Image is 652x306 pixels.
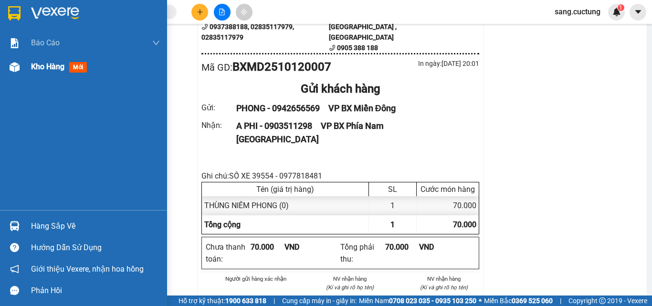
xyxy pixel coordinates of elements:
b: 0905 388 188 [337,44,378,52]
div: Tên (giá trị hàng) [204,185,366,194]
span: plus [197,9,203,15]
div: Gửi khách hàng [201,80,479,98]
span: ⚪️ [479,299,482,303]
span: environment [5,53,11,60]
div: 70.000 [417,196,479,215]
span: notification [10,264,19,274]
img: icon-new-feature [612,8,621,16]
span: Tổng cộng [204,220,241,229]
span: Kho hàng [31,62,64,71]
img: warehouse-icon [10,62,20,72]
span: file-add [219,9,225,15]
div: Gửi : [201,102,236,114]
span: Miền Nam [359,295,476,306]
b: 339 Đinh Bộ Lĩnh, P26 [5,53,50,71]
span: sang.cuctung [547,6,608,18]
div: 1 [369,196,417,215]
div: 70.000 [251,241,284,253]
span: | [273,295,275,306]
sup: 1 [618,4,624,11]
span: Mã GD : [201,62,232,73]
li: Người gửi hàng xác nhận [221,274,292,283]
img: solution-icon [10,38,20,48]
div: Hàng sắp về [31,219,160,233]
button: caret-down [630,4,646,21]
li: VP BX Phía Nam [GEOGRAPHIC_DATA] [66,41,127,72]
span: Báo cáo [31,37,60,49]
strong: 0369 525 060 [512,297,553,305]
span: 70.000 [453,220,476,229]
span: THÙNG NIÊM PHONG (0) [204,201,289,210]
div: Ghi chú: SỐ XE 39554 - 0977818481 [201,170,479,182]
div: Hướng dẫn sử dụng [31,241,160,255]
span: 1 [390,220,395,229]
li: NV nhận hàng [408,274,479,283]
div: In ngày: [DATE] 20:01 [340,58,479,69]
div: Cước món hàng [419,185,476,194]
li: Cúc Tùng [5,5,138,23]
span: Miền Bắc [484,295,553,306]
span: phone [201,23,208,30]
span: 1 [619,4,622,11]
span: mới [69,62,87,73]
li: NV nhận hàng [315,274,386,283]
div: Nhận : [201,119,236,131]
span: Giới thiệu Vexere, nhận hoa hồng [31,263,144,275]
i: (Kí và ghi rõ họ tên) [326,284,374,291]
strong: 0708 023 035 - 0935 103 250 [389,297,476,305]
div: Tổng phải thu : [340,241,385,265]
span: caret-down [634,8,642,16]
button: aim [236,4,252,21]
button: plus [191,4,208,21]
span: down [152,39,160,47]
div: Phản hồi [31,284,160,298]
span: aim [241,9,247,15]
span: Hỗ trợ kỹ thuật: [179,295,266,306]
div: SL [371,185,414,194]
div: VND [284,241,318,253]
b: BXMD2510120007 [232,60,331,74]
img: logo-vxr [8,6,21,21]
b: Đường Võ Nguyên Giáp , Xã [GEOGRAPHIC_DATA] , [GEOGRAPHIC_DATA] [329,12,421,41]
span: | [560,295,561,306]
i: (Kí và ghi rõ họ tên) [420,284,468,291]
span: phone [329,44,336,51]
span: question-circle [10,243,19,252]
button: file-add [214,4,231,21]
div: Chưa thanh toán : [206,241,251,265]
div: VND [419,241,453,253]
img: warehouse-icon [10,221,20,231]
div: PHONG - 0942656569 VP BX Miền Đông [236,102,468,115]
div: 70.000 [385,241,419,253]
span: message [10,286,19,295]
span: Cung cấp máy in - giấy in: [282,295,357,306]
strong: 1900 633 818 [225,297,266,305]
div: A PHI - 0903511298 VP BX Phía Nam [GEOGRAPHIC_DATA] [236,119,468,147]
span: copyright [599,297,606,304]
li: VP BX Miền Đông [5,41,66,51]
